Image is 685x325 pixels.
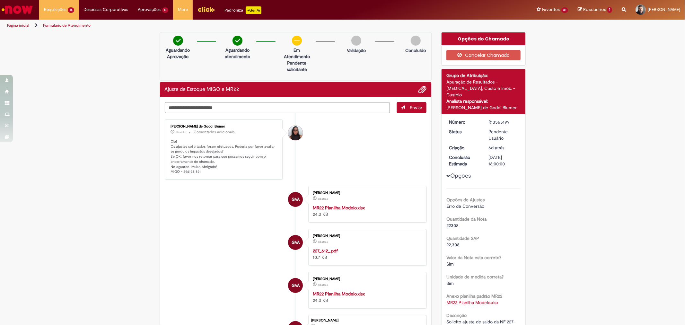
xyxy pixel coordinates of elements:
span: 14 [68,7,74,13]
div: Opções do Chamado [442,32,525,45]
span: 22308 [446,223,459,228]
b: Anexo planilha padrão MR22 [446,293,502,299]
span: 6d atrás [488,145,504,151]
dt: Conclusão Estimada [444,154,484,167]
time: 25/09/2025 08:44:43 [318,283,328,287]
span: Aprovações [138,6,161,13]
div: 24.3 KB [313,291,420,303]
button: Enviar [397,102,426,113]
a: MR22 Planilha Modelo.xlsx [313,291,365,297]
dt: Status [444,128,484,135]
button: Cancelar Chamado [446,50,521,60]
b: Quantidade SAP [446,235,479,241]
span: More [178,6,188,13]
span: Requisições [44,6,66,13]
span: Sim [446,261,454,267]
div: R13565199 [488,119,518,125]
div: [PERSON_NAME] [313,191,420,195]
a: Rascunhos [578,7,612,13]
img: img-circle-grey.png [351,36,361,46]
div: 24.3 KB [313,205,420,217]
span: Enviar [410,105,422,110]
small: Comentários adicionais [194,129,235,135]
span: GVA [292,192,300,207]
div: [PERSON_NAME] de Godoi Blumer [446,104,521,111]
div: Analista responsável: [446,98,521,104]
span: 1 [607,7,612,13]
b: Opções de Ajustes [446,197,485,203]
b: Descrição [446,312,467,318]
p: Validação [347,47,366,54]
div: [PERSON_NAME] [311,319,423,322]
ul: Trilhas de página [5,20,452,31]
span: Rascunhos [583,6,606,13]
div: Maisa Franco De Godoi Blumer [288,126,303,140]
span: 22,308 [446,242,460,248]
p: Em Atendimento [281,47,312,60]
span: 6d atrás [318,283,328,287]
div: [PERSON_NAME] de Godoi Blumer [171,125,278,128]
textarea: Digite sua mensagem aqui... [165,102,390,113]
p: Aguardando Aprovação [162,47,194,60]
img: check-circle-green.png [233,36,242,46]
div: [PERSON_NAME] [313,277,420,281]
time: 30/09/2025 15:08:05 [176,130,186,134]
a: 227_612_.pdf [313,248,338,254]
span: 32 [561,7,568,13]
img: ServiceNow [1,3,34,16]
div: Pendente Usuário [488,128,518,141]
span: Despesas Corporativas [84,6,128,13]
span: Favoritos [542,6,560,13]
div: Gabriel Vinicius Andrade Conceicao [288,278,303,293]
span: Sim [446,280,454,286]
p: Concluído [405,47,426,54]
div: [DATE] 16:00:00 [488,154,518,167]
a: MR22 Planilha Modelo.xlsx [313,205,365,211]
h2: Ajuste de Estoque MIGO e MR22 Histórico de tíquete [165,87,240,92]
button: Adicionar anexos [418,85,426,94]
b: Unidade de medida correta? [446,274,504,280]
span: 6d atrás [318,240,328,244]
div: Gabriel Vinicius Andrade Conceicao [288,192,303,207]
img: img-circle-grey.png [411,36,421,46]
img: click_logo_yellow_360x200.png [198,4,215,14]
dt: Criação [444,145,484,151]
p: Pendente solicitante [281,60,312,73]
time: 25/09/2025 08:48:48 [488,145,504,151]
b: Valor da Nota esta correto? [446,255,501,260]
div: 10.7 KB [313,248,420,260]
b: Quantidade da Nota [446,216,487,222]
span: [PERSON_NAME] [648,7,680,12]
div: Grupo de Atribuição: [446,72,521,79]
time: 25/09/2025 08:48:37 [318,197,328,201]
p: +GenAi [246,6,261,14]
div: Apuração de Resultados - [MEDICAL_DATA], Custo e Imob. - Custeio [446,79,521,98]
div: Padroniza [224,6,261,14]
img: circle-minus.png [292,36,302,46]
span: GVA [292,278,300,293]
p: Aguardando atendimento [222,47,253,60]
a: Formulário de Atendimento [43,23,91,28]
p: Olá! Os ajustes solicitados foram efetuados. Poderia por favor avaliar se gerou os impactos desej... [171,139,278,174]
div: [PERSON_NAME] [313,234,420,238]
span: Erro de Conversão [446,203,484,209]
dt: Número [444,119,484,125]
span: 2h atrás [176,130,186,134]
img: check-circle-green.png [173,36,183,46]
a: Página inicial [7,23,29,28]
span: 6d atrás [318,197,328,201]
div: Gabriel Vinicius Andrade Conceicao [288,235,303,250]
time: 25/09/2025 08:48:08 [318,240,328,244]
div: 25/09/2025 08:48:48 [488,145,518,151]
span: GVA [292,235,300,250]
span: 13 [162,7,169,13]
a: Download de MR22 Planilha Modelo.xlsx [446,300,498,305]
